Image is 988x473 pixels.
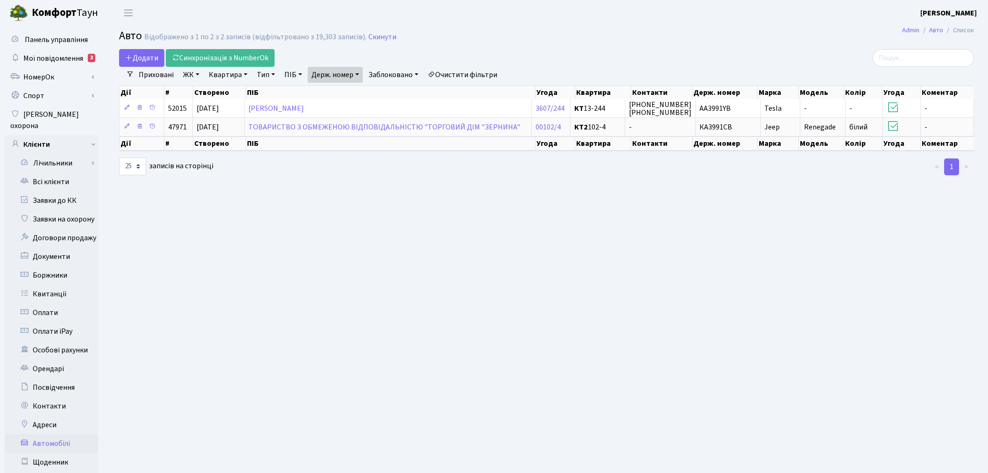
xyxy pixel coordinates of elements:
th: ПІБ [246,136,536,150]
a: Приховані [135,67,177,83]
th: Квартира [575,86,631,99]
a: 00102/4 [536,122,561,132]
span: [PHONE_NUMBER] [PHONE_NUMBER] [629,100,692,118]
a: ТОВАРИСТВО З ОБМЕЖЕНОЮ ВІДПОВІДАЛЬНІСТЮ "ТОРГОВИЙ ДІМ "ЗЕРНИНА" [248,122,520,132]
a: [PERSON_NAME] [920,7,977,19]
a: [PERSON_NAME] охорона [5,105,98,135]
span: 102-4 [574,123,621,131]
th: Коментар [921,86,974,99]
a: Оплати [5,303,98,322]
a: Синхронізація з NumberOk [166,49,275,67]
b: КТ2 [574,122,588,132]
b: [PERSON_NAME] [920,8,977,18]
a: Договори продажу [5,229,98,247]
div: 3 [88,54,95,62]
a: [PERSON_NAME] [248,103,304,114]
a: Заблоковано [365,67,422,83]
th: Контакти [631,86,692,99]
a: Орендарі [5,359,98,378]
th: Марка [758,86,799,99]
th: Дії [120,86,164,99]
a: НомерОк [5,68,98,86]
th: Угода [536,136,576,150]
b: КТ [574,103,584,114]
span: - [629,122,632,132]
th: # [164,86,193,99]
th: # [164,136,193,150]
a: Боржники [5,266,98,285]
a: Очистити фільтри [424,67,501,83]
li: Список [943,25,974,36]
th: Створено [193,136,246,150]
th: Угода [536,86,576,99]
a: Панель управління [5,30,98,49]
div: Відображено з 1 по 2 з 2 записів (відфільтровано з 19,303 записів). [144,33,367,42]
a: Щоденник [5,453,98,472]
th: Угода [882,86,921,99]
span: Панель управління [25,35,88,45]
a: Заявки до КК [5,191,98,210]
a: Заявки на охорону [5,210,98,229]
th: Колір [844,136,882,150]
a: Квартира [205,67,251,83]
span: AA3991YB [699,103,731,114]
span: 13-244 [574,105,621,112]
span: Renegade [804,122,836,132]
span: Jeep [764,122,780,132]
span: Tesla [764,103,782,114]
nav: breadcrumb [888,21,988,40]
b: Комфорт [32,5,77,20]
a: Тип [253,67,279,83]
span: 52015 [168,103,187,114]
a: Спорт [5,86,98,105]
span: [DATE] [197,122,219,132]
span: білий [849,122,868,132]
a: Квитанції [5,285,98,303]
th: Держ. номер [692,136,758,150]
a: 3607/244 [536,103,565,114]
label: записів на сторінці [119,158,213,175]
a: ПІБ [281,67,306,83]
th: Колір [844,86,882,99]
span: Таун [32,5,98,21]
span: Мої повідомлення [23,53,83,64]
th: Створено [193,86,246,99]
a: Admin [902,25,919,35]
a: Адреси [5,416,98,434]
span: - [924,122,927,132]
a: Контакти [5,397,98,416]
span: - [924,103,927,114]
a: Авто [929,25,943,35]
button: Переключити навігацію [117,5,140,21]
span: - [804,103,807,114]
select: записів на сторінці [119,158,146,175]
a: Клієнти [5,135,98,154]
th: ПІБ [246,86,536,99]
a: Посвідчення [5,378,98,397]
span: Авто [119,28,142,44]
th: Коментар [921,136,974,150]
th: Модель [799,136,845,150]
th: Дії [120,136,164,150]
span: Додати [125,53,158,63]
a: Документи [5,247,98,266]
th: Марка [758,136,799,150]
a: Мої повідомлення3 [5,49,98,68]
a: Всі клієнти [5,172,98,191]
span: 47971 [168,122,187,132]
th: Модель [799,86,845,99]
a: Особові рахунки [5,341,98,359]
a: Автомобілі [5,434,98,453]
a: ЖК [179,67,203,83]
input: Пошук... [873,49,974,67]
th: Контакти [631,136,692,150]
a: Лічильники [11,154,98,172]
th: Держ. номер [692,86,758,99]
a: 1 [944,158,959,175]
a: Скинути [368,33,396,42]
span: - [849,103,852,114]
img: logo.png [9,4,28,22]
span: [DATE] [197,103,219,114]
a: Оплати iPay [5,322,98,341]
th: Угода [882,136,921,150]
